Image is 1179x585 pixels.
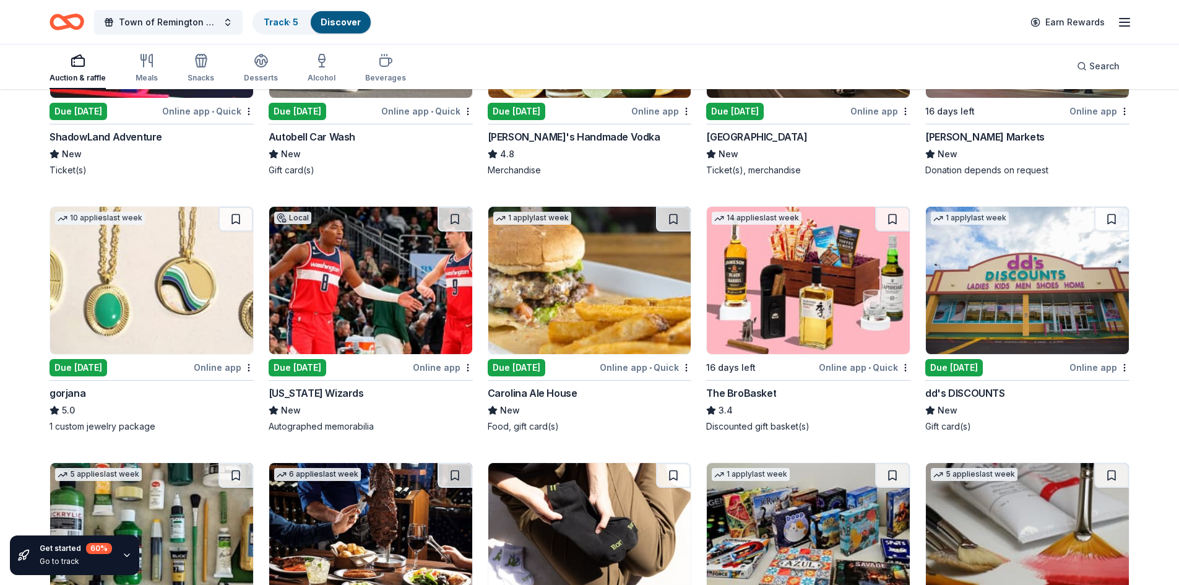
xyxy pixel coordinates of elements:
div: Online app [413,360,473,375]
div: Online app [1069,360,1129,375]
a: Image for Carolina Ale House1 applylast weekDue [DATE]Online app•QuickCarolina Ale HouseNewFood, ... [488,206,692,433]
div: Merchandise [488,164,692,176]
img: Image for The BroBasket [707,207,910,354]
a: Image for Washington WizardsLocalDue [DATE]Online app[US_STATE] WizardsNewAutographed memorabilia [269,206,473,433]
div: 1 custom jewelry package [50,420,254,433]
span: • [212,106,214,116]
div: Local [274,212,311,224]
a: Discover [321,17,361,27]
span: 3.4 [719,403,733,418]
div: Online app Quick [819,360,910,375]
div: 60 % [86,543,112,554]
span: New [938,403,957,418]
button: Town of Remington Car Show [94,10,243,35]
div: Online app [1069,103,1129,119]
button: Beverages [365,48,406,89]
span: Search [1089,59,1120,74]
img: Image for dd's DISCOUNTS [926,207,1129,354]
span: New [719,147,738,162]
button: Desserts [244,48,278,89]
div: Discounted gift basket(s) [706,420,910,433]
button: Track· 5Discover [253,10,372,35]
a: Image for gorjana10 applieslast weekDue [DATE]Online appgorjana5.01 custom jewelry package [50,206,254,433]
div: Online app Quick [600,360,691,375]
span: Town of Remington Car Show [119,15,218,30]
button: Snacks [188,48,214,89]
div: The BroBasket [706,386,776,401]
div: 6 applies last week [274,468,361,481]
div: Due [DATE] [50,103,107,120]
div: Autographed memorabilia [269,420,473,433]
div: Due [DATE] [50,359,107,376]
div: Due [DATE] [706,103,764,120]
div: 10 applies last week [55,212,145,225]
img: Image for Washington Wizards [269,207,472,354]
div: 1 apply last week [493,212,571,225]
div: Due [DATE] [269,103,326,120]
a: Image for dd's DISCOUNTS1 applylast weekDue [DATE]Online appdd's DISCOUNTSNewGift card(s) [925,206,1129,433]
div: Autobell Car Wash [269,129,355,144]
div: Online app [631,103,691,119]
button: Auction & raffle [50,48,106,89]
div: Due [DATE] [488,359,545,376]
button: Meals [136,48,158,89]
button: Search [1067,54,1129,79]
div: 14 applies last week [712,212,801,225]
div: [PERSON_NAME] Markets [925,129,1045,144]
div: Due [DATE] [925,359,983,376]
img: Image for gorjana [50,207,253,354]
div: Go to track [40,557,112,566]
span: New [281,403,301,418]
div: [GEOGRAPHIC_DATA] [706,129,807,144]
a: Image for The BroBasket14 applieslast week16 days leftOnline app•QuickThe BroBasket3.4Discounted ... [706,206,910,433]
div: Online app Quick [162,103,254,119]
div: 5 applies last week [931,468,1017,481]
div: Due [DATE] [269,359,326,376]
a: Earn Rewards [1023,11,1112,33]
div: [US_STATE] Wizards [269,386,364,401]
div: gorjana [50,386,85,401]
span: • [649,363,652,373]
div: Beverages [365,73,406,83]
div: Alcohol [308,73,335,83]
span: New [938,147,957,162]
span: New [62,147,82,162]
span: New [281,147,301,162]
div: 1 apply last week [931,212,1009,225]
div: 5 applies last week [55,468,142,481]
a: Home [50,7,84,37]
div: Ticket(s), merchandise [706,164,910,176]
div: [PERSON_NAME]'s Handmade Vodka [488,129,660,144]
div: Gift card(s) [269,164,473,176]
span: • [868,363,871,373]
div: 16 days left [706,360,756,375]
div: Food, gift card(s) [488,420,692,433]
div: Online app Quick [381,103,473,119]
div: Auction & raffle [50,73,106,83]
div: Meals [136,73,158,83]
a: Track· 5 [264,17,298,27]
div: Snacks [188,73,214,83]
div: Get started [40,543,112,554]
span: New [500,403,520,418]
img: Image for Carolina Ale House [488,207,691,354]
div: ShadowLand Adventure [50,129,162,144]
span: 5.0 [62,403,75,418]
div: Online app [194,360,254,375]
span: • [431,106,433,116]
div: 1 apply last week [712,468,790,481]
div: Desserts [244,73,278,83]
div: dd's DISCOUNTS [925,386,1004,401]
div: Due [DATE] [488,103,545,120]
div: Donation depends on request [925,164,1129,176]
div: Online app [850,103,910,119]
span: 4.8 [500,147,514,162]
div: Carolina Ale House [488,386,577,401]
div: Ticket(s) [50,164,254,176]
div: 16 days left [925,104,975,119]
button: Alcohol [308,48,335,89]
div: Gift card(s) [925,420,1129,433]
